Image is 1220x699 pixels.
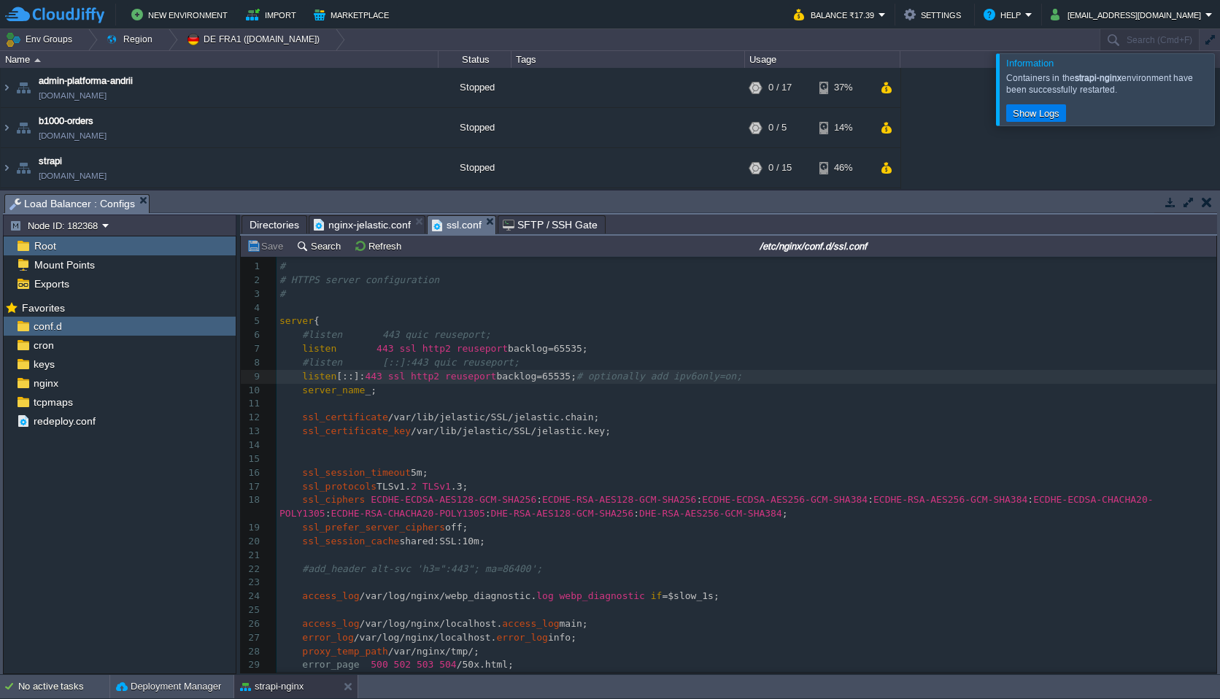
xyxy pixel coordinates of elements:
div: 19 [241,521,263,535]
a: Mount Points [31,258,97,271]
span: : [868,494,873,505]
img: AMDAwAAAACH5BAEAAAAALAAAAAABAAEAAAICRAEAOw== [34,58,41,62]
div: 0 / 15 [768,148,792,188]
span: ssl_prefer_server_ciphers [302,522,445,533]
div: 27 [241,631,263,645]
button: Settings [904,6,965,23]
button: Refresh [354,239,406,252]
a: Favorites [19,302,67,314]
div: 22 [241,563,263,576]
a: redeploy.conf [31,414,98,428]
div: 11 [241,397,263,411]
span: ssl_ciphers [302,494,365,505]
span: log webp_diagnostic [536,590,645,601]
div: Containers in the environment have been successfully restarted. [1006,72,1211,96]
span: .3; [451,481,468,492]
button: DE FRA1 ([DOMAIN_NAME]) [186,29,325,50]
a: tcpmaps [31,395,75,409]
span: _; [365,385,377,395]
div: 2 [241,274,263,287]
span: /var/lib/jelastic/SSL/jelastic.key; [411,425,611,436]
span: admin-platforma-andrii [39,74,133,88]
a: [DOMAIN_NAME] [39,88,107,103]
span: error_log [496,632,547,643]
a: Root [31,239,58,252]
span: 5m; [411,467,428,478]
div: 10 [241,384,263,398]
span: ECDHE-ECDSA-AES128-GCM-SHA256 [371,494,536,505]
span: { [314,315,320,326]
span: ssl_certificate [302,412,387,422]
span: Information [1006,58,1054,69]
div: 21 [241,549,263,563]
a: [DOMAIN_NAME] [39,169,107,183]
span: nginx [31,376,61,390]
div: 5 [241,314,263,328]
span: ECDHE-RSA-AES128-GCM-SHA256 [542,494,696,505]
span: access_log [502,618,559,629]
button: Save [247,239,287,252]
div: 13 [241,425,263,439]
span: listen [302,343,336,354]
div: 17 [241,480,263,494]
iframe: chat widget [1159,641,1205,684]
span: ssl_session_cache [302,536,399,547]
button: strapi-nginx [240,679,304,694]
div: 7 [241,342,263,356]
span: http2 reuseport [422,343,508,354]
span: 500 502 [371,659,411,670]
span: /var/lib/jelastic/SSL/jelastic.chain; [388,412,600,422]
div: 23 [241,576,263,590]
span: access_log [302,618,359,629]
div: 46% [819,148,867,188]
button: Import [246,6,301,23]
span: access_log [302,590,359,601]
span: server_name [302,385,365,395]
span: 443 ssl [365,371,405,382]
div: 0 / 17 [768,68,792,107]
div: 14 [241,439,263,452]
button: Search [296,239,345,252]
div: 4 [241,301,263,315]
span: SFTP / SSH Gate [503,216,598,233]
span: shared:SSL:10m; [399,536,484,547]
span: ssl_protocols [302,481,377,492]
a: cron [31,339,56,352]
img: AMDAwAAAACH5BAEAAAAALAAAAAABAAEAAAICRAEAOw== [13,148,34,188]
span: 2 TLSv1 [411,481,451,492]
div: Stopped [439,108,511,147]
div: 25 [241,603,263,617]
button: Marketplace [314,6,393,23]
span: =$slow_1s; [662,590,719,601]
li: /etc/nginx/nginx-jelastic.conf [309,215,425,233]
span: #listen 443 quic reuseport; [302,329,490,340]
button: Balance ₹17.39 [794,6,879,23]
a: keys [31,358,57,371]
span: #add_header alt-svc 'h3=":443"; ma=86400'; [302,563,542,574]
div: 12 [241,411,263,425]
span: conf.d [31,320,64,333]
button: [EMAIL_ADDRESS][DOMAIN_NAME] [1051,6,1205,23]
span: : [1027,494,1033,505]
div: 15 [241,452,263,466]
span: backlog=65535; [508,343,588,354]
span: server [279,315,314,326]
span: error_page [302,659,359,670]
div: 20 [241,535,263,549]
span: ECDHE-RSA-AES256-GCM-SHA384 [873,494,1027,505]
span: #listen [::]:443 quic reuseport; [302,357,519,368]
span: ECDHE-ECDSA-AES256-GCM-SHA384 [702,494,868,505]
img: AMDAwAAAACH5BAEAAAAALAAAAAABAAEAAAICRAEAOw== [13,68,34,107]
div: 18 [241,493,263,507]
span: b1000-orders [39,114,93,128]
div: 24 [241,590,263,603]
div: 29 [241,658,263,672]
span: : [536,494,542,505]
span: : [485,508,491,519]
div: 26 [241,617,263,631]
div: 16 [241,466,263,480]
span: /50x.html; [457,659,514,670]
